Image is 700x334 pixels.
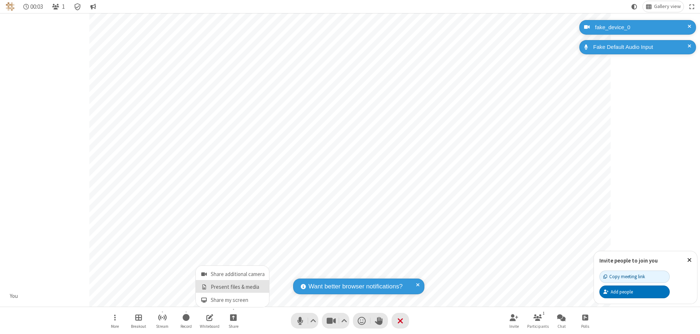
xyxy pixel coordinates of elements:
div: You [7,292,21,300]
button: Video setting [339,313,349,329]
button: Open menu [104,310,126,331]
button: Close popover [682,251,697,269]
span: Want better browser notifications? [308,282,402,291]
span: Gallery view [654,4,681,9]
span: Share [229,324,238,329]
button: Open chat [551,310,572,331]
button: Open shared whiteboard [199,310,221,331]
span: Participants [527,324,549,329]
button: Share additional camera [196,266,269,280]
button: Start streaming [151,310,173,331]
button: Manage Breakout Rooms [128,310,149,331]
button: Open participant list [527,310,549,331]
span: Chat [557,324,566,329]
button: Open participant list [49,1,68,12]
span: Present files & media [211,284,265,290]
button: Copy meeting link [599,271,670,283]
span: Invite [509,324,519,329]
div: Copy meeting link [603,273,645,280]
div: Fake Default Audio Input [591,43,691,51]
button: Invite participants (⌘+Shift+I) [503,310,525,331]
button: Add people [599,286,670,298]
div: Meeting details Encryption enabled [71,1,85,12]
button: Send a reaction [353,313,370,329]
span: Share additional camera [211,271,265,277]
button: Using system theme [629,1,640,12]
button: Share my screen [196,293,269,307]
button: Audio settings [308,313,318,329]
span: Record [180,324,192,329]
button: Start recording [175,310,197,331]
button: Raise hand [370,313,388,329]
img: QA Selenium DO NOT DELETE OR CHANGE [6,2,15,11]
span: 1 [62,3,65,10]
button: Open poll [574,310,596,331]
button: Present files & media [196,280,269,293]
span: Polls [581,324,589,329]
button: Mute (⌘+Shift+A) [291,313,318,329]
div: Timer [20,1,46,12]
button: Open menu [222,310,244,331]
button: Stop video (⌘+Shift+V) [322,313,349,329]
button: Change layout [643,1,684,12]
span: Whiteboard [200,324,219,329]
button: End or leave meeting [392,313,409,329]
span: More [111,324,119,329]
span: Breakout [131,324,146,329]
span: Share my screen [211,297,265,303]
button: Conversation [87,1,99,12]
span: Stream [156,324,168,329]
span: 00:03 [30,3,43,10]
div: fake_device_0 [592,23,691,32]
label: Invite people to join you [599,257,658,264]
div: 1 [541,310,547,316]
button: Fullscreen [687,1,697,12]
